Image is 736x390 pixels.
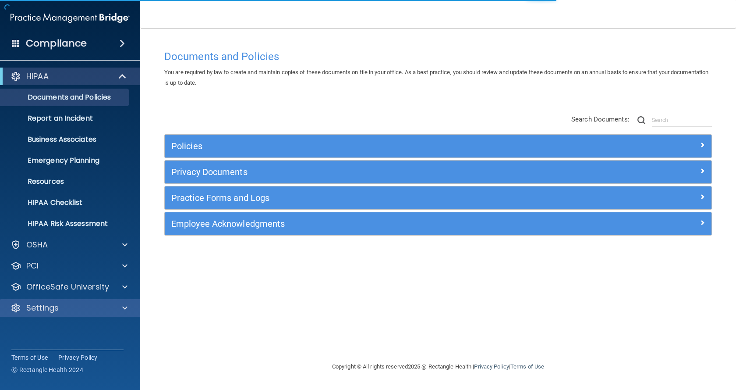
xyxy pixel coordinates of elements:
a: OSHA [11,240,127,250]
span: Search Documents: [571,115,630,123]
p: Settings [26,303,59,313]
a: Policies [171,139,705,153]
a: Practice Forms and Logs [171,191,705,205]
h5: Policies [171,141,568,151]
a: HIPAA [11,71,127,82]
a: Settings [11,303,127,313]
h5: Privacy Documents [171,167,568,177]
p: HIPAA Risk Assessment [6,219,125,228]
a: Terms of Use [11,353,48,362]
p: HIPAA [26,71,49,82]
a: Employee Acknowledgments [171,217,705,231]
a: OfficeSafe University [11,282,127,292]
h5: Employee Acknowledgments [171,219,568,229]
div: Copyright © All rights reserved 2025 @ Rectangle Health | | [278,353,598,381]
p: Resources [6,177,125,186]
p: PCI [26,261,39,271]
a: PCI [11,261,127,271]
p: OfficeSafe University [26,282,109,292]
input: Search [652,114,712,127]
p: Emergency Planning [6,156,125,165]
p: Business Associates [6,135,125,144]
p: Documents and Policies [6,93,125,102]
img: ic-search.3b580494.png [637,116,645,124]
a: Privacy Documents [171,165,705,179]
a: Privacy Policy [474,363,509,370]
p: OSHA [26,240,48,250]
a: Terms of Use [510,363,544,370]
span: Ⓒ Rectangle Health 2024 [11,365,83,374]
p: Report an Incident [6,114,125,123]
h4: Documents and Policies [164,51,712,62]
p: HIPAA Checklist [6,198,125,207]
span: You are required by law to create and maintain copies of these documents on file in your office. ... [164,69,708,86]
h5: Practice Forms and Logs [171,193,568,203]
h4: Compliance [26,37,87,50]
img: PMB logo [11,9,130,27]
a: Privacy Policy [58,353,98,362]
